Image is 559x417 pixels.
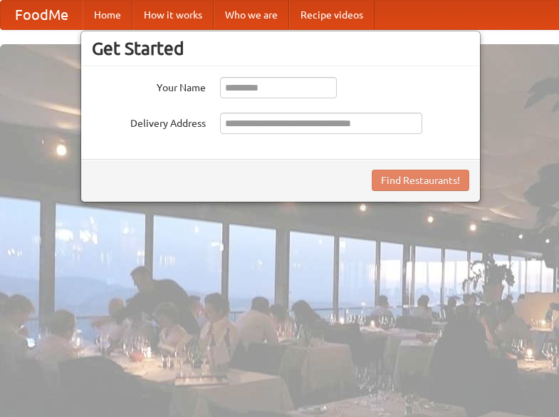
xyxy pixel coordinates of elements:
[92,113,206,130] label: Delivery Address
[132,1,214,29] a: How it works
[289,1,375,29] a: Recipe videos
[214,1,289,29] a: Who we are
[83,1,132,29] a: Home
[92,38,469,59] h3: Get Started
[92,77,206,95] label: Your Name
[372,170,469,191] button: Find Restaurants!
[1,1,83,29] a: FoodMe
